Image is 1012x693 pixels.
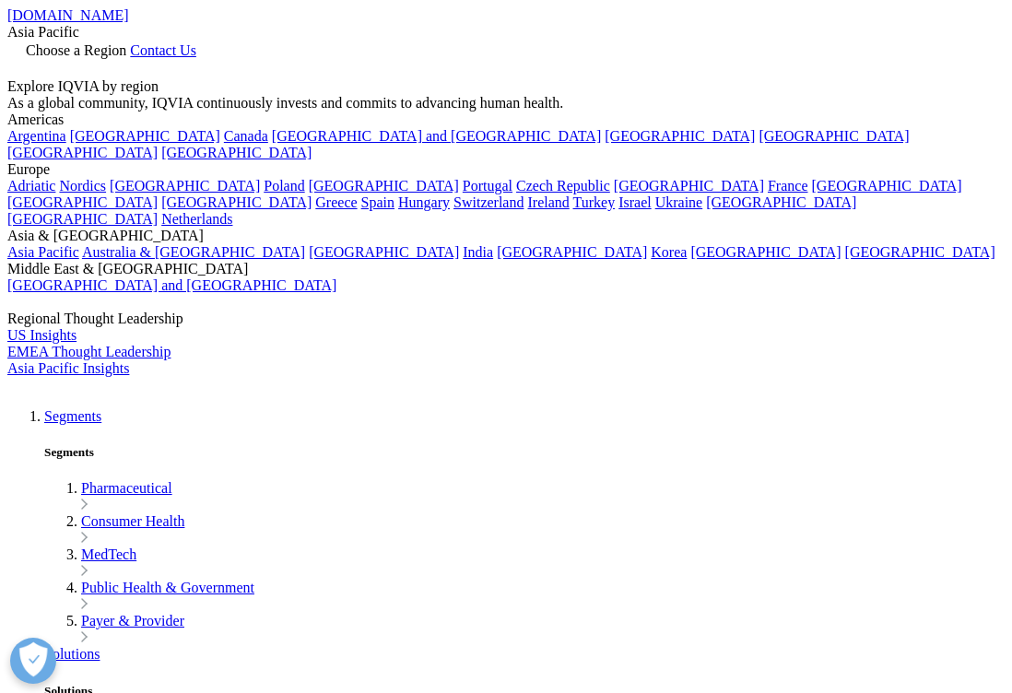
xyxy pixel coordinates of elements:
a: Canada [224,128,268,144]
a: Poland [264,178,304,194]
a: Adriatic [7,178,55,194]
a: [GEOGRAPHIC_DATA] [497,244,647,260]
a: [GEOGRAPHIC_DATA] [759,128,909,144]
a: Argentina [7,128,66,144]
div: Europe [7,161,1005,178]
a: [GEOGRAPHIC_DATA] [7,145,158,160]
a: [GEOGRAPHIC_DATA] [161,194,312,210]
a: Payer & Provider [81,613,184,628]
a: Portugal [463,178,512,194]
a: [GEOGRAPHIC_DATA] [161,145,312,160]
a: India [463,244,493,260]
div: Americas [7,112,1005,128]
div: Regional Thought Leadership [7,311,1005,327]
a: [GEOGRAPHIC_DATA] [690,244,841,260]
a: EMEA Thought Leadership [7,344,171,359]
a: Ireland [527,194,569,210]
div: Middle East & [GEOGRAPHIC_DATA] [7,261,1005,277]
a: US Insights [7,327,76,343]
div: Asia & [GEOGRAPHIC_DATA] [7,228,1005,244]
a: [GEOGRAPHIC_DATA] and [GEOGRAPHIC_DATA] [7,277,336,293]
a: Ukraine [655,194,703,210]
a: [GEOGRAPHIC_DATA] and [GEOGRAPHIC_DATA] [272,128,601,144]
a: Hungary [398,194,450,210]
div: Explore IQVIA by region [7,78,1005,95]
a: [GEOGRAPHIC_DATA] [110,178,260,194]
a: Nordics [59,178,106,194]
span: Choose a Region [26,42,126,58]
a: [GEOGRAPHIC_DATA] [614,178,764,194]
a: [GEOGRAPHIC_DATA] [7,194,158,210]
a: Segments [44,408,101,424]
h5: Segments [44,445,1005,460]
a: [DOMAIN_NAME] [7,7,129,23]
a: Contact Us [130,42,196,58]
a: [GEOGRAPHIC_DATA] [309,244,459,260]
a: Greece [315,194,357,210]
a: Pharmaceutical [81,480,172,496]
a: [GEOGRAPHIC_DATA] [7,211,158,227]
a: [GEOGRAPHIC_DATA] [845,244,995,260]
button: Open Preferences [10,638,56,684]
a: Public Health & Government [81,580,254,595]
a: [GEOGRAPHIC_DATA] [605,128,755,144]
a: Czech Republic [516,178,610,194]
a: Consumer Health [81,513,184,529]
a: Solutions [44,646,100,662]
a: Spain [361,194,394,210]
a: Asia Pacific Insights [7,360,129,376]
div: As a global community, IQVIA continuously invests and commits to advancing human health. [7,95,1005,112]
a: [GEOGRAPHIC_DATA] [70,128,220,144]
a: Israel [618,194,652,210]
a: France [768,178,808,194]
a: Turkey [573,194,616,210]
a: Netherlands [161,211,232,227]
a: MedTech [81,546,136,562]
a: Australia & [GEOGRAPHIC_DATA] [82,244,305,260]
a: [GEOGRAPHIC_DATA] [309,178,459,194]
a: Switzerland [453,194,524,210]
a: [GEOGRAPHIC_DATA] [812,178,962,194]
a: Korea [651,244,687,260]
div: Asia Pacific [7,24,1005,41]
a: Asia Pacific [7,244,79,260]
a: [GEOGRAPHIC_DATA] [706,194,856,210]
